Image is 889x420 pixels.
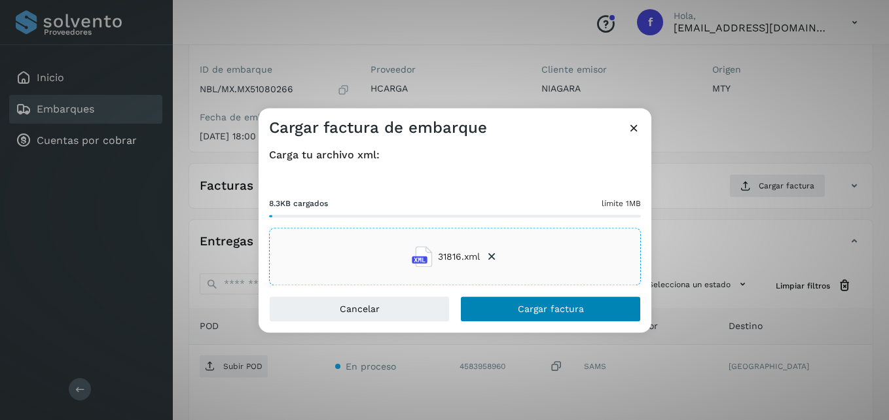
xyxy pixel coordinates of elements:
span: Cancelar [340,305,380,314]
h3: Cargar factura de embarque [269,118,487,137]
span: 8.3KB cargados [269,198,328,210]
span: 31816.xml [438,250,480,264]
span: Cargar factura [518,305,584,314]
span: límite 1MB [602,198,641,210]
button: Cargar factura [460,296,641,323]
h4: Carga tu archivo xml: [269,149,641,161]
button: Cancelar [269,296,450,323]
